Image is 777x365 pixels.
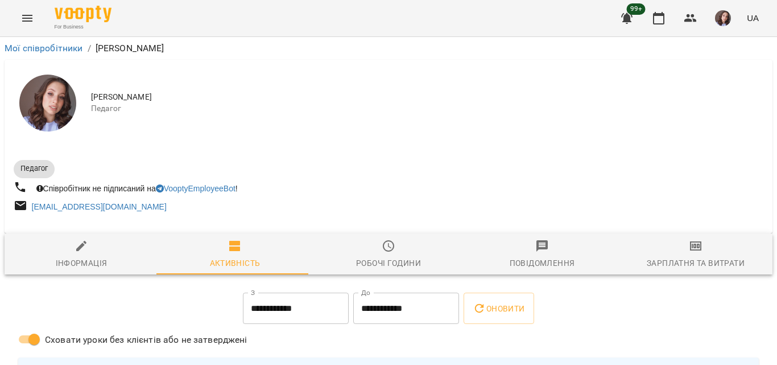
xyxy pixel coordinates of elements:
[742,7,763,28] button: UA
[156,184,235,193] a: VooptyEmployeeBot
[56,256,108,270] div: Інформація
[91,92,763,103] span: [PERSON_NAME]
[14,5,41,32] button: Menu
[510,256,575,270] div: Повідомлення
[356,256,421,270] div: Робочі години
[88,42,91,55] li: /
[45,333,247,347] span: Сховати уроки без клієнтів або не затверджені
[19,75,76,132] img: Зоя Петровчук
[5,42,772,55] nav: breadcrumb
[55,6,111,22] img: Voopty Logo
[715,10,731,26] img: 8e6d9769290247367f0f90eeedd3a5ee.jpg
[32,202,167,211] a: [EMAIL_ADDRESS][DOMAIN_NAME]
[96,42,164,55] p: [PERSON_NAME]
[5,43,83,54] a: Мої співробітники
[647,256,745,270] div: Зарплатня та Витрати
[14,163,55,174] span: Педагог
[473,302,524,315] span: Оновити
[627,3,646,15] span: 99+
[210,256,261,270] div: Активність
[747,12,759,24] span: UA
[464,293,534,325] button: Оновити
[91,103,763,114] span: Педагог
[34,181,240,196] div: Співробітник не підписаний на !
[55,23,111,31] span: For Business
